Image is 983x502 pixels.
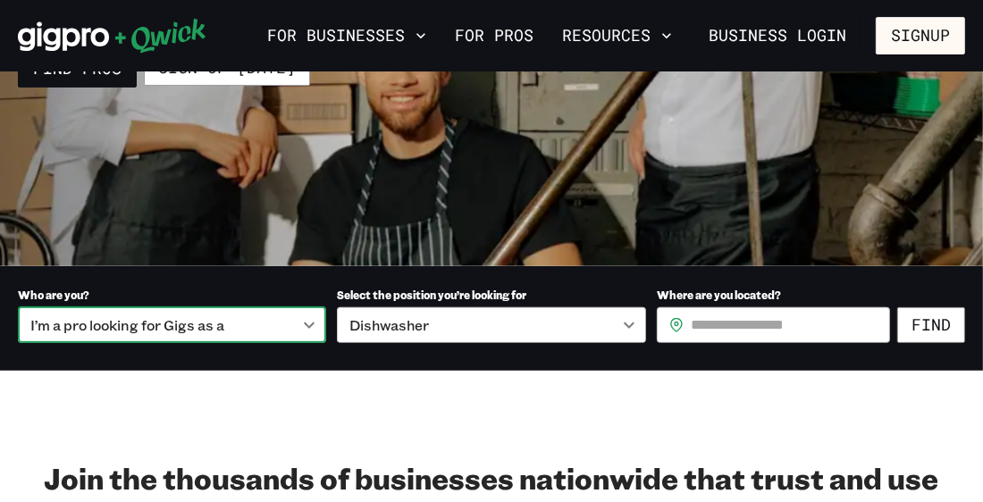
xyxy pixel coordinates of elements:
[260,21,433,51] button: For Businesses
[876,17,965,54] button: Signup
[693,17,861,54] a: Business Login
[337,288,526,302] span: Select the position you’re looking for
[657,288,781,302] span: Where are you located?
[555,21,679,51] button: Resources
[337,307,645,343] div: Dishwasher
[448,21,541,51] a: For Pros
[18,288,89,302] span: Who are you?
[897,307,965,343] button: Find
[18,307,326,343] div: I’m a pro looking for Gigs as a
